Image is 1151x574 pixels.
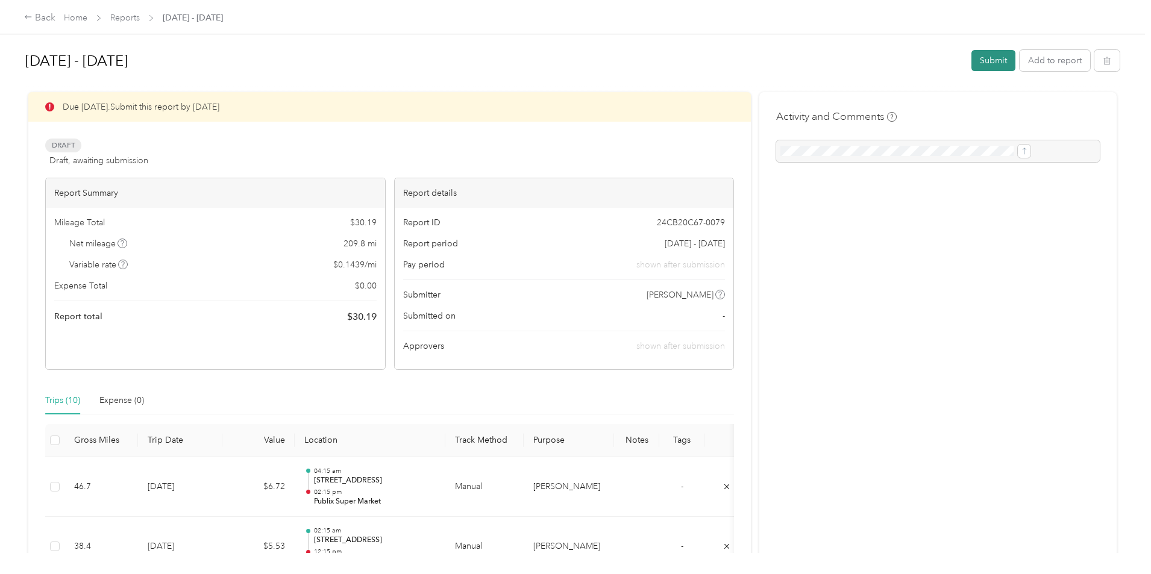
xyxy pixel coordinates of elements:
[524,457,614,517] td: Acosta
[657,216,725,229] span: 24CB20C67-0079
[54,216,105,229] span: Mileage Total
[403,216,441,229] span: Report ID
[1020,50,1090,71] button: Add to report
[49,154,148,167] span: Draft, awaiting submission
[665,237,725,250] span: [DATE] - [DATE]
[110,13,140,23] a: Reports
[64,457,138,517] td: 46.7
[69,237,128,250] span: Net mileage
[350,216,377,229] span: $ 30.19
[314,526,436,535] p: 02:15 am
[45,139,81,152] span: Draft
[347,310,377,324] span: $ 30.19
[403,340,444,352] span: Approvers
[314,535,436,546] p: [STREET_ADDRESS]
[54,310,102,323] span: Report total
[45,394,80,407] div: Trips (10)
[314,467,436,475] p: 04:15 am
[64,424,138,457] th: Gross Miles
[647,289,713,301] span: [PERSON_NAME]
[138,424,222,457] th: Trip Date
[445,457,524,517] td: Manual
[222,457,295,517] td: $6.72
[163,11,223,24] span: [DATE] - [DATE]
[333,258,377,271] span: $ 0.1439 / mi
[54,279,107,292] span: Expense Total
[636,258,725,271] span: shown after submission
[403,310,456,322] span: Submitted on
[314,496,436,507] p: Publix Super Market
[636,341,725,351] span: shown after submission
[659,424,704,457] th: Tags
[69,258,128,271] span: Variable rate
[403,289,441,301] span: Submitter
[138,457,222,517] td: [DATE]
[403,237,458,250] span: Report period
[403,258,445,271] span: Pay period
[28,92,751,122] div: Due [DATE]. Submit this report by [DATE]
[24,11,55,25] div: Back
[343,237,377,250] span: 209.8 mi
[314,547,436,556] p: 12:15 pm
[681,541,683,551] span: -
[64,13,87,23] a: Home
[681,481,683,491] span: -
[222,424,295,457] th: Value
[395,178,734,208] div: Report details
[355,279,377,292] span: $ 0.00
[971,50,1015,71] button: Submit
[776,109,897,124] h4: Activity and Comments
[1084,507,1151,574] iframe: Everlance-gr Chat Button Frame
[295,424,445,457] th: Location
[614,424,659,457] th: Notes
[723,310,725,322] span: -
[25,46,963,75] h1: Aug 16 - 31, 2025
[314,475,436,486] p: [STREET_ADDRESS]
[46,178,385,208] div: Report Summary
[524,424,614,457] th: Purpose
[445,424,524,457] th: Track Method
[99,394,144,407] div: Expense (0)
[314,488,436,496] p: 02:15 pm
